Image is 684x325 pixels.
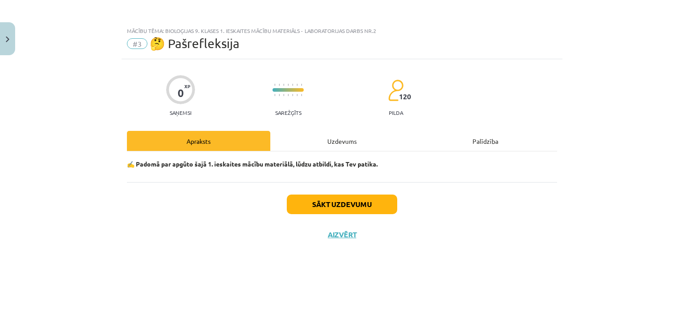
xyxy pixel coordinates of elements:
[279,94,280,96] img: icon-short-line-57e1e144782c952c97e751825c79c345078a6d821885a25fce030b3d8c18986b.svg
[275,110,301,116] p: Sarežģīts
[292,94,293,96] img: icon-short-line-57e1e144782c952c97e751825c79c345078a6d821885a25fce030b3d8c18986b.svg
[287,195,397,214] button: Sākt uzdevumu
[325,230,359,239] button: Aizvērt
[283,84,284,86] img: icon-short-line-57e1e144782c952c97e751825c79c345078a6d821885a25fce030b3d8c18986b.svg
[414,131,557,151] div: Palīdzība
[388,79,403,102] img: students-c634bb4e5e11cddfef0936a35e636f08e4e9abd3cc4e673bd6f9a4125e45ecb1.svg
[274,94,275,96] img: icon-short-line-57e1e144782c952c97e751825c79c345078a6d821885a25fce030b3d8c18986b.svg
[6,37,9,42] img: icon-close-lesson-0947bae3869378f0d4975bcd49f059093ad1ed9edebbc8119c70593378902aed.svg
[127,28,557,34] div: Mācību tēma: Bioloģijas 9. klases 1. ieskaites mācību materiāls - laboratorijas darbs nr.2
[297,94,297,96] img: icon-short-line-57e1e144782c952c97e751825c79c345078a6d821885a25fce030b3d8c18986b.svg
[297,84,297,86] img: icon-short-line-57e1e144782c952c97e751825c79c345078a6d821885a25fce030b3d8c18986b.svg
[301,84,302,86] img: icon-short-line-57e1e144782c952c97e751825c79c345078a6d821885a25fce030b3d8c18986b.svg
[270,131,414,151] div: Uzdevums
[127,38,147,49] span: #3
[150,36,240,51] span: 🤔 Pašrefleksija
[292,84,293,86] img: icon-short-line-57e1e144782c952c97e751825c79c345078a6d821885a25fce030b3d8c18986b.svg
[166,110,195,116] p: Saņemsi
[184,84,190,89] span: XP
[301,94,302,96] img: icon-short-line-57e1e144782c952c97e751825c79c345078a6d821885a25fce030b3d8c18986b.svg
[389,110,403,116] p: pilda
[283,94,284,96] img: icon-short-line-57e1e144782c952c97e751825c79c345078a6d821885a25fce030b3d8c18986b.svg
[399,93,411,101] span: 120
[127,131,270,151] div: Apraksts
[279,84,280,86] img: icon-short-line-57e1e144782c952c97e751825c79c345078a6d821885a25fce030b3d8c18986b.svg
[274,84,275,86] img: icon-short-line-57e1e144782c952c97e751825c79c345078a6d821885a25fce030b3d8c18986b.svg
[127,160,378,168] strong: ✍️ Padomā par apgūto šajā 1. ieskaites mācību materiālā, lūdzu atbildi, kas Tev patika.
[178,87,184,99] div: 0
